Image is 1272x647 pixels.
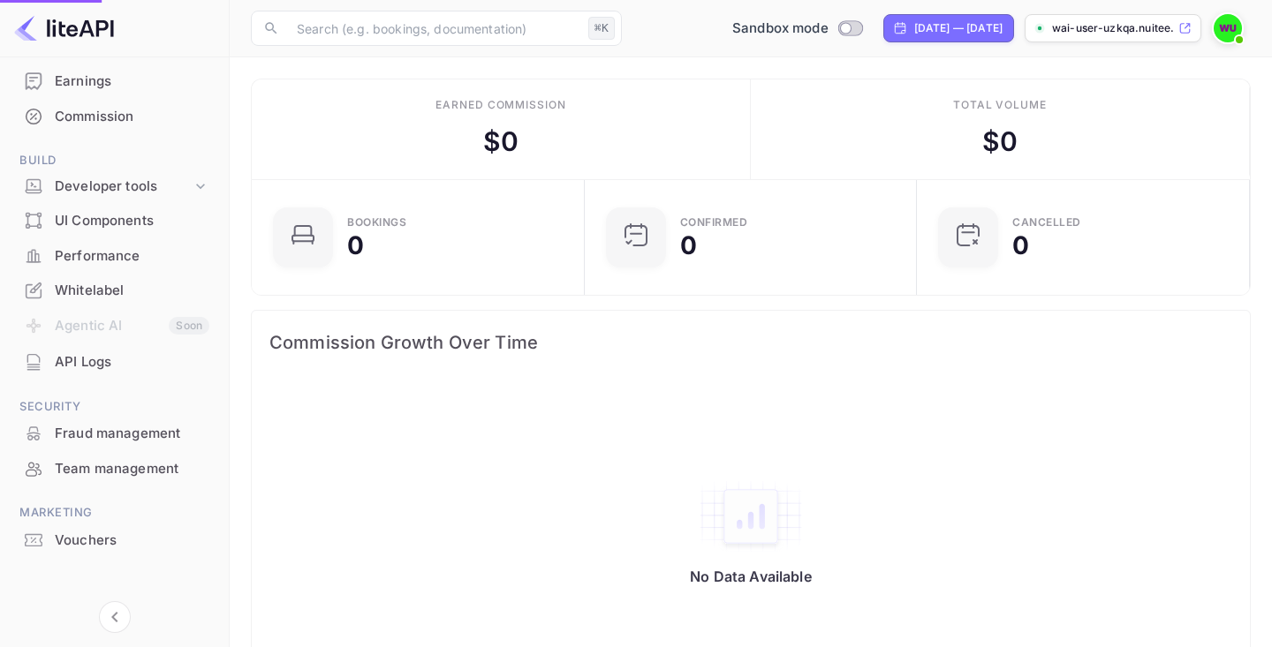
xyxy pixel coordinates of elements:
[11,239,218,274] div: Performance
[690,568,812,585] p: No Data Available
[55,530,209,551] div: Vouchers
[953,97,1048,113] div: Total volume
[11,274,218,308] div: Whitelabel
[11,239,218,272] a: Performance
[269,328,1232,357] span: Commission Growth Over Time
[11,151,218,170] span: Build
[11,204,218,238] div: UI Components
[1012,233,1029,258] div: 0
[11,204,218,237] a: UI Components
[99,601,131,633] button: Collapse navigation
[680,217,748,228] div: Confirmed
[55,459,209,479] div: Team management
[55,352,209,372] div: API Logs
[11,274,218,306] a: Whitelabel
[55,246,209,267] div: Performance
[698,479,804,553] img: empty-state-table2.svg
[11,345,218,380] div: API Logs
[725,19,869,39] div: Switch to Production mode
[11,64,218,99] div: Earnings
[347,217,406,228] div: Bookings
[11,417,218,449] a: Fraud management
[11,417,218,451] div: Fraud management
[55,281,209,301] div: Whitelabel
[982,122,1018,162] div: $ 0
[55,71,209,92] div: Earnings
[11,64,218,97] a: Earnings
[11,100,218,134] div: Commission
[1012,217,1081,228] div: CANCELLED
[11,452,218,486] div: Team management
[1052,20,1175,36] p: wai-user-uzkqa.nuitee....
[1214,14,1242,42] img: WAI User
[55,107,209,127] div: Commission
[11,452,218,485] a: Team management
[11,523,218,558] div: Vouchers
[14,14,114,42] img: LiteAPI logo
[11,503,218,523] span: Marketing
[883,14,1014,42] div: Click to change the date range period
[11,523,218,556] a: Vouchers
[286,11,581,46] input: Search (e.g. bookings, documentation)
[914,20,1003,36] div: [DATE] — [DATE]
[588,17,615,40] div: ⌘K
[11,100,218,132] a: Commission
[11,171,218,202] div: Developer tools
[732,19,829,39] span: Sandbox mode
[55,177,192,197] div: Developer tools
[435,97,566,113] div: Earned commission
[11,345,218,378] a: API Logs
[55,424,209,444] div: Fraud management
[483,122,519,162] div: $ 0
[11,397,218,417] span: Security
[680,233,697,258] div: 0
[347,233,364,258] div: 0
[55,211,209,231] div: UI Components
